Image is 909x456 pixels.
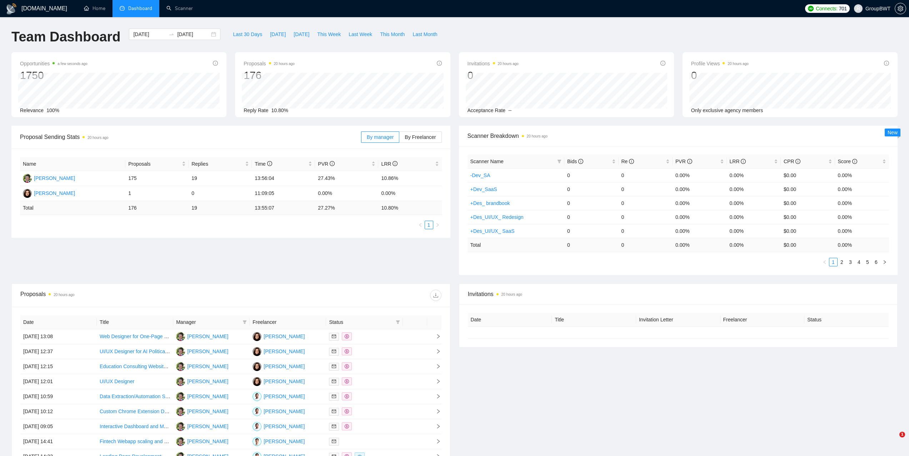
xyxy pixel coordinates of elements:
div: Proposals [20,290,231,301]
div: [PERSON_NAME] [187,377,228,385]
div: 1750 [20,69,88,82]
span: Proposal Sending Stats [20,132,361,141]
td: 0.00% [835,182,889,196]
th: Invitation Letter [636,313,720,327]
li: 3 [846,258,855,266]
td: Custom Chrome Extension Developer – Google Calendar & Monday.com Integration [97,404,173,419]
span: PVR [318,161,335,167]
span: PVR [675,159,692,164]
span: mail [332,334,336,339]
span: info-circle [393,161,398,166]
td: 0 [564,168,619,182]
a: AS[PERSON_NAME] [176,438,228,444]
span: Scanner Breakdown [468,131,889,140]
td: 13:55:07 [252,201,315,215]
td: 0.00% [727,168,781,182]
h1: Team Dashboard [11,29,120,45]
span: swap-right [169,31,174,37]
td: $0.00 [781,210,835,224]
button: right [880,258,889,266]
img: AS [176,407,185,416]
div: [PERSON_NAME] [264,407,305,415]
time: a few seconds ago [58,62,87,66]
span: 701 [839,5,847,12]
img: AS [176,362,185,371]
span: Bids [567,159,583,164]
td: 176 [125,201,189,215]
td: [DATE] 12:37 [20,344,97,359]
span: This Week [317,30,341,38]
td: $0.00 [781,224,835,238]
span: info-circle [629,159,634,164]
span: LRR [381,161,398,167]
a: AS[PERSON_NAME] [176,408,228,414]
span: dollar [345,394,349,399]
span: right [430,424,441,429]
a: Fintech Webapp scaling and expansion of integrations [100,439,220,444]
td: Education Consulting Website Development [97,359,173,374]
span: info-circle [330,161,335,166]
span: info-circle [578,159,583,164]
li: 2 [838,258,846,266]
td: 0.00 % [673,238,727,252]
span: [DATE] [270,30,286,38]
span: Score [838,159,857,164]
img: AS [23,174,32,183]
span: mail [332,394,336,399]
span: right [435,223,440,227]
span: CPR [784,159,800,164]
div: 0 [468,69,519,82]
td: 10.86% [378,171,441,186]
a: SK[PERSON_NAME] [253,378,305,384]
th: Freelancer [250,315,326,329]
a: AS[PERSON_NAME] [176,333,228,339]
span: mail [332,349,336,354]
img: AS [176,422,185,431]
span: 100% [46,107,59,113]
div: [PERSON_NAME] [187,392,228,400]
li: 4 [855,258,863,266]
span: Last Month [413,30,437,38]
li: Next Page [433,221,442,229]
div: [PERSON_NAME] [264,437,305,445]
a: +Dev_SaaS [470,186,497,192]
span: right [430,394,441,399]
div: [PERSON_NAME] [187,347,228,355]
span: dollar [345,409,349,414]
td: [DATE] 13:08 [20,329,97,344]
td: $0.00 [781,182,835,196]
td: 1 [125,186,189,201]
span: By manager [367,134,394,140]
td: 19 [189,201,252,215]
li: Previous Page [416,221,425,229]
td: Total [20,201,125,215]
td: 27.27 % [315,201,378,215]
li: Next Page [880,258,889,266]
span: dollar [345,334,349,339]
td: Total [468,238,565,252]
td: 13:56:04 [252,171,315,186]
th: Title [552,313,636,327]
th: Status [804,313,889,327]
td: 0 [564,196,619,210]
span: right [430,364,441,369]
span: Last Week [349,30,372,38]
td: Web Designer for One-Page Landing Page [97,329,173,344]
td: 0 [564,182,619,196]
a: AS[PERSON_NAME] [176,348,228,354]
span: dashboard [120,6,125,11]
time: 20 hours ago [728,62,748,66]
span: info-circle [741,159,746,164]
td: 0 [619,196,673,210]
li: 6 [872,258,880,266]
td: 0.00% [835,168,889,182]
td: 0.00 % [835,238,889,252]
a: +Des_UI/UX_ SaaS [470,228,515,234]
span: 10.80% [271,107,288,113]
a: Custom Chrome Extension Developer – Google Calendar & [DATE][DOMAIN_NAME] Integration [100,409,314,414]
a: UI/UX Designer [100,379,134,384]
span: filter [243,320,247,324]
button: left [416,221,425,229]
th: Name [20,157,125,171]
a: DN[PERSON_NAME] [253,438,305,444]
